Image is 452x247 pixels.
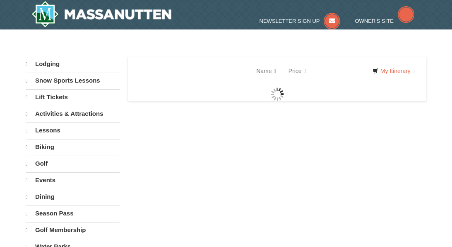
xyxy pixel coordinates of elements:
[367,65,420,77] a: My Itinerary
[26,139,120,155] a: Biking
[250,63,282,79] a: Name
[26,205,120,221] a: Season Pass
[26,56,120,72] a: Lodging
[355,18,394,24] span: Owner's Site
[26,106,120,122] a: Activities & Attractions
[260,18,341,24] a: Newsletter Sign Up
[26,156,120,171] a: Golf
[26,172,120,188] a: Events
[26,89,120,105] a: Lift Tickets
[26,189,120,205] a: Dining
[26,222,120,238] a: Golf Membership
[271,88,284,101] img: wait gif
[31,1,171,27] img: Massanutten Resort Logo
[260,18,320,24] span: Newsletter Sign Up
[26,73,120,88] a: Snow Sports Lessons
[26,122,120,138] a: Lessons
[282,63,312,79] a: Price
[31,1,171,27] a: Massanutten Resort
[355,18,414,24] a: Owner's Site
